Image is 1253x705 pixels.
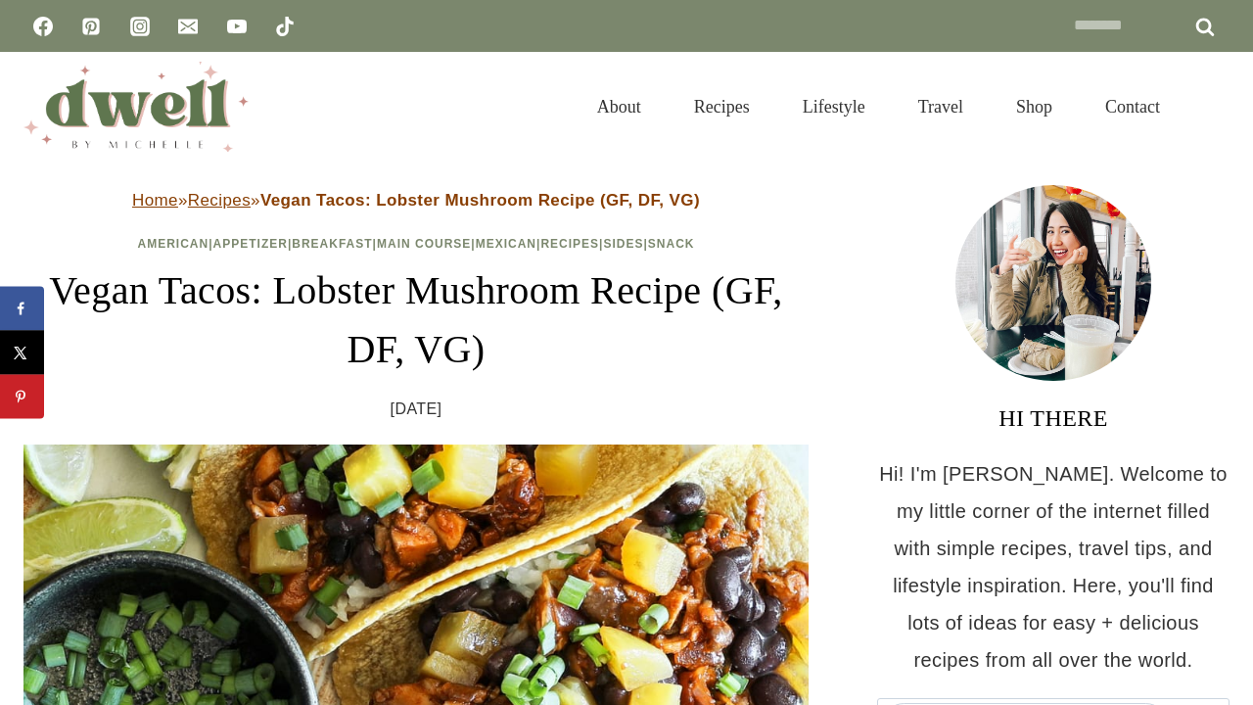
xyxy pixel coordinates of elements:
a: American [138,237,209,251]
h1: Vegan Tacos: Lobster Mushroom Recipe (GF, DF, VG) [23,261,809,379]
a: Shop [990,72,1079,141]
a: YouTube [217,7,256,46]
a: Recipes [540,237,599,251]
strong: Vegan Tacos: Lobster Mushroom Recipe (GF, DF, VG) [260,191,700,210]
a: Travel [892,72,990,141]
a: Contact [1079,72,1186,141]
a: Recipes [668,72,776,141]
a: Lifestyle [776,72,892,141]
a: About [571,72,668,141]
time: [DATE] [391,395,442,424]
a: TikTok [265,7,304,46]
h3: HI THERE [877,400,1230,436]
button: View Search Form [1196,90,1230,123]
span: | | | | | | | [138,237,695,251]
span: » » [132,191,700,210]
a: Mexican [476,237,536,251]
a: Email [168,7,208,46]
a: Home [132,191,178,210]
a: Facebook [23,7,63,46]
a: Pinterest [71,7,111,46]
a: Snack [648,237,695,251]
p: Hi! I'm [PERSON_NAME]. Welcome to my little corner of the internet filled with simple recipes, tr... [877,455,1230,679]
a: Breakfast [292,237,372,251]
a: Recipes [188,191,251,210]
a: Sides [603,237,643,251]
img: DWELL by michelle [23,62,249,152]
nav: Primary Navigation [571,72,1186,141]
a: Instagram [120,7,160,46]
a: Main Course [377,237,471,251]
a: Appetizer [213,237,288,251]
